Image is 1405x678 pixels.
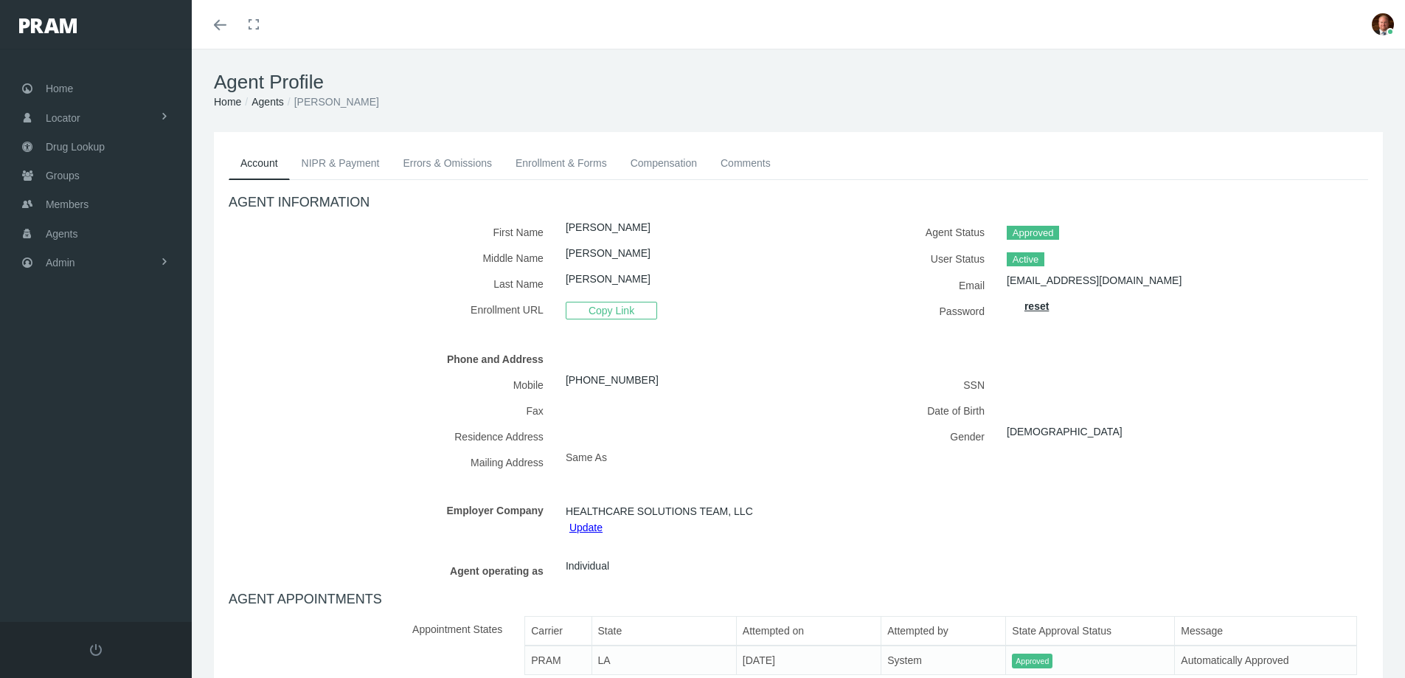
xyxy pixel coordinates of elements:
[566,247,651,259] a: [PERSON_NAME]
[592,646,736,675] td: LA
[391,147,504,179] a: Errors & Omissions
[881,616,1006,646] th: Attempted by
[229,558,555,584] label: Agent operating as
[1024,300,1049,312] a: reset
[46,162,80,190] span: Groups
[566,500,753,522] span: HEALTHCARE SOLUTIONS TEAM, LLC
[229,372,555,398] label: Mobile
[229,195,1368,211] h4: AGENT INFORMATION
[46,133,105,161] span: Drug Lookup
[566,555,609,577] span: Individual
[214,96,241,108] a: Home
[525,646,592,675] td: PRAM
[251,96,284,108] a: Agents
[19,18,77,33] img: PRAM_20_x_78.png
[566,221,651,233] a: [PERSON_NAME]
[566,302,657,319] span: Copy Link
[1175,646,1357,675] td: Automatically Approved
[229,271,555,297] label: Last Name
[504,147,619,179] a: Enrollment & Forms
[229,423,555,449] label: Residence Address
[46,75,73,103] span: Home
[1007,226,1059,241] span: Approved
[810,246,996,272] label: User Status
[810,298,996,324] label: Password
[810,372,996,398] label: SSN
[1007,426,1123,437] a: [DEMOGRAPHIC_DATA]
[619,147,709,179] a: Compensation
[229,449,555,475] label: Mailing Address
[592,616,736,646] th: State
[569,522,603,533] a: Update
[229,147,290,180] a: Account
[284,94,379,110] li: [PERSON_NAME]
[229,245,555,271] label: Middle Name
[46,249,75,277] span: Admin
[290,147,392,179] a: NIPR & Payment
[810,398,996,423] label: Date of Birth
[46,220,78,248] span: Agents
[709,147,783,179] a: Comments
[566,452,607,463] span: Same As
[229,346,555,372] label: Phone and Address
[881,646,1006,675] td: System
[1007,274,1182,286] a: [EMAIL_ADDRESS][DOMAIN_NAME]
[229,219,555,245] label: First Name
[229,592,1368,608] h4: AGENT APPOINTMENTS
[1175,616,1357,646] th: Message
[46,190,89,218] span: Members
[1372,13,1394,35] img: S_Profile_Picture_693.jpg
[810,423,996,449] label: Gender
[736,616,881,646] th: Attempted on
[229,297,555,324] label: Enrollment URL
[810,219,996,246] label: Agent Status
[525,616,592,646] th: Carrier
[566,304,657,316] a: Copy Link
[736,646,881,675] td: [DATE]
[214,71,1383,94] h1: Agent Profile
[229,497,555,536] label: Employer Company
[1007,252,1044,267] span: Active
[810,272,996,298] label: Email
[1006,616,1175,646] th: State Approval Status
[46,104,80,132] span: Locator
[1012,654,1052,669] span: Approved
[566,273,651,285] a: [PERSON_NAME]
[229,398,555,423] label: Fax
[566,374,659,386] a: [PHONE_NUMBER]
